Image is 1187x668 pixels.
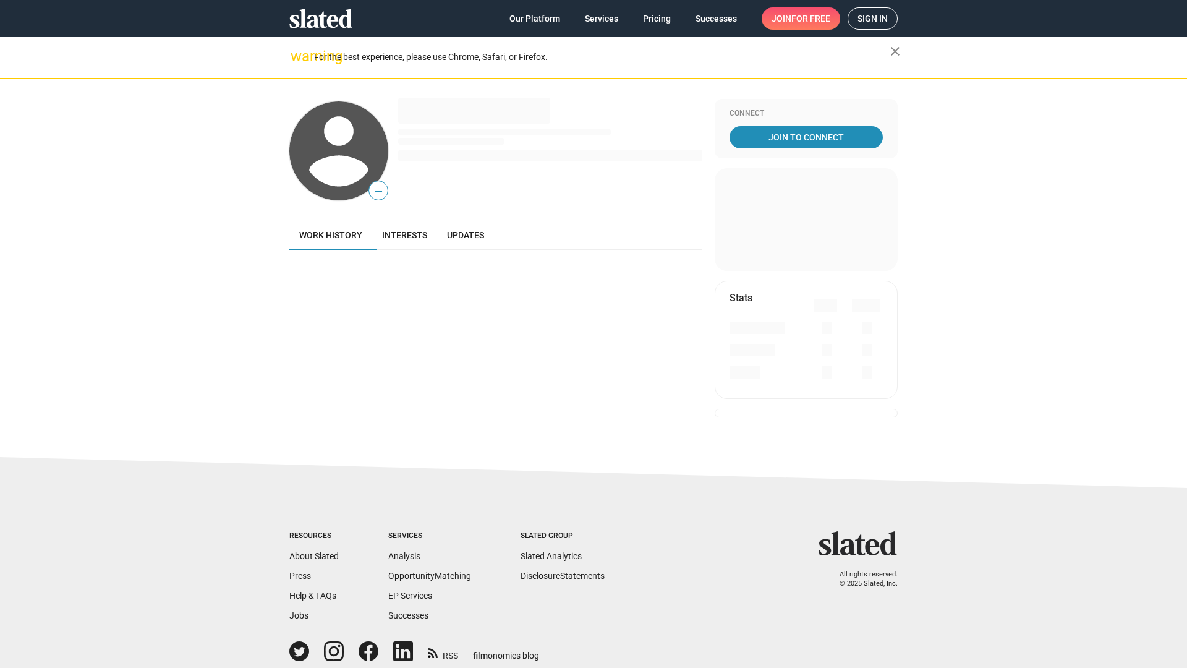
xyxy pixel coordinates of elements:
a: Sign in [848,7,898,30]
span: — [369,183,388,199]
a: Slated Analytics [521,551,582,561]
span: Services [585,7,618,30]
a: Successes [686,7,747,30]
div: Services [388,531,471,541]
a: Services [575,7,628,30]
a: Updates [437,220,494,250]
a: Interests [372,220,437,250]
a: Analysis [388,551,420,561]
a: Joinfor free [762,7,840,30]
a: Help & FAQs [289,591,336,601]
a: About Slated [289,551,339,561]
span: for free [791,7,830,30]
div: Resources [289,531,339,541]
mat-icon: close [888,44,903,59]
div: For the best experience, please use Chrome, Safari, or Firefox. [314,49,890,66]
span: Interests [382,230,427,240]
span: Pricing [643,7,671,30]
a: Pricing [633,7,681,30]
a: Jobs [289,610,308,620]
span: Updates [447,230,484,240]
span: Work history [299,230,362,240]
a: DisclosureStatements [521,571,605,581]
mat-card-title: Stats [730,291,752,304]
span: Join [772,7,830,30]
span: Sign in [857,8,888,29]
a: Join To Connect [730,126,883,148]
mat-icon: warning [291,49,305,64]
p: All rights reserved. © 2025 Slated, Inc. [827,570,898,588]
span: Join To Connect [732,126,880,148]
div: Slated Group [521,531,605,541]
span: film [473,651,488,661]
a: Work history [289,220,372,250]
div: Connect [730,109,883,119]
a: Our Platform [500,7,570,30]
span: Our Platform [509,7,560,30]
span: Successes [696,7,737,30]
a: RSS [428,643,458,662]
a: filmonomics blog [473,640,539,662]
a: Press [289,571,311,581]
a: OpportunityMatching [388,571,471,581]
a: EP Services [388,591,432,601]
a: Successes [388,610,428,620]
